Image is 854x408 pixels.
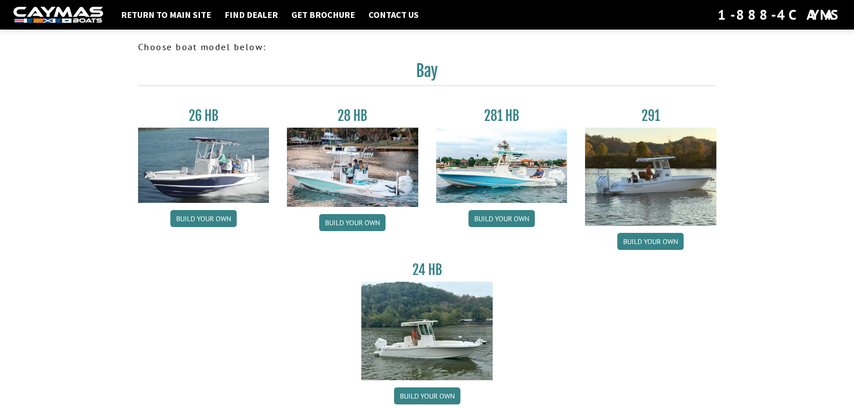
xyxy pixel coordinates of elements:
img: 26_new_photo_resized.jpg [138,128,269,203]
h3: 281 HB [436,107,568,124]
img: 28_hb_thumbnail_for_caymas_connect.jpg [287,128,418,207]
div: 1-888-4CAYMAS [718,5,841,25]
a: Build your own [394,387,460,404]
a: Get Brochure [287,9,360,21]
a: Build your own [617,233,684,250]
h3: 24 HB [361,262,493,278]
a: Build your own [170,210,237,227]
a: Contact Us [364,9,423,21]
h2: Bay [138,61,716,86]
a: Find Dealer [220,9,282,21]
img: 291_Thumbnail.jpg [585,128,716,226]
img: 28-hb-twin.jpg [436,128,568,203]
h3: 26 HB [138,107,269,124]
a: Build your own [468,210,535,227]
p: Choose boat model below: [138,40,716,54]
h3: 28 HB [287,107,418,124]
a: Return to main site [117,9,216,21]
img: 24_HB_thumbnail.jpg [361,282,493,380]
h3: 291 [585,107,716,124]
img: white-logo-c9c8dbefe5ff5ceceb0f0178aa75bf4bb51f6bca0971e226c86eb53dfe498488.png [13,7,103,23]
a: Build your own [319,214,386,231]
